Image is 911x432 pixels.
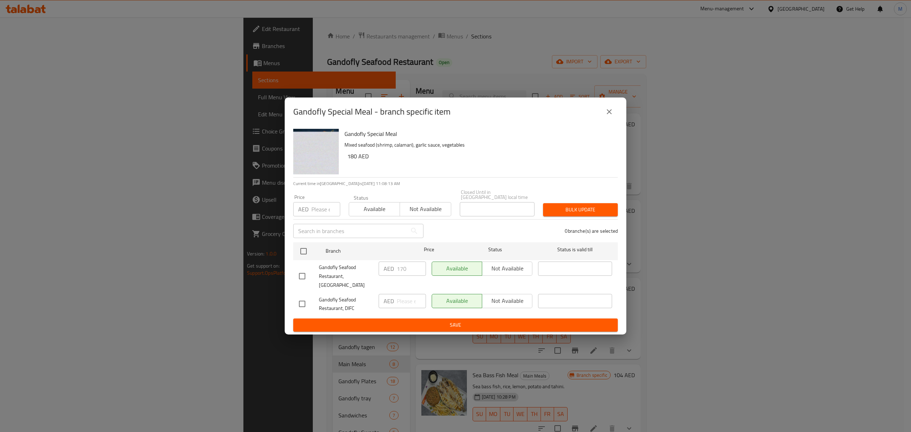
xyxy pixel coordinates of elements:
p: AED [384,297,394,305]
h2: Gandofly Special Meal - branch specific item [293,106,451,117]
input: Please enter price [397,262,426,276]
p: 0 branche(s) are selected [565,227,618,235]
button: Not available [400,202,451,216]
span: Bulk update [549,205,612,214]
span: Available [352,204,397,214]
p: Current time in [GEOGRAPHIC_DATA] is [DATE] 11:08:13 AM [293,180,618,187]
p: Mixed seafood (shrimp, calamari), garlic sauce, vegetables [344,141,612,149]
h6: Gandofly Special Meal [344,129,612,139]
img: Gandofly Special Meal [293,129,339,174]
button: Bulk update [543,203,618,216]
button: Save [293,318,618,332]
input: Search in branches [293,224,407,238]
span: Save [299,321,612,330]
span: Price [405,245,453,254]
span: Status [458,245,532,254]
p: AED [384,264,394,273]
p: AED [298,205,309,214]
input: Please enter price [397,294,426,308]
span: Not available [403,204,448,214]
button: Available [349,202,400,216]
span: Status is valid till [538,245,612,254]
button: close [601,103,618,120]
span: Branch [326,247,400,255]
h6: 180 AED [347,151,612,161]
span: Gandofly Seafood Restaurant, [GEOGRAPHIC_DATA] [319,263,373,290]
span: Gandofly Seafood Restaurant, DIFC [319,295,373,313]
input: Please enter price [311,202,340,216]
